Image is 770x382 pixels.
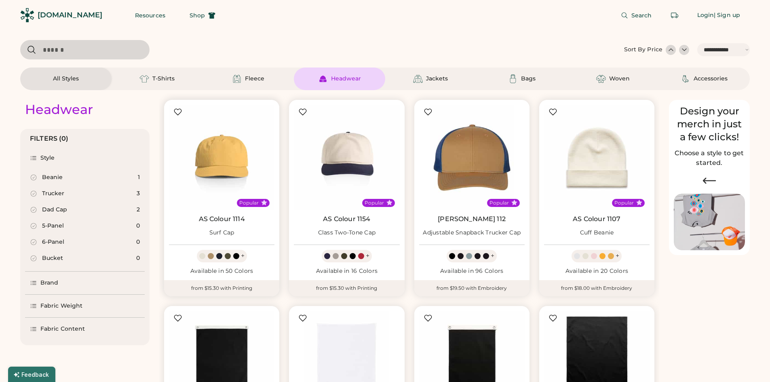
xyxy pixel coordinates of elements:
[40,154,55,162] div: Style
[489,200,509,206] div: Popular
[318,229,376,237] div: Class Two-Tone Cap
[511,200,517,206] button: Popular Style
[136,238,140,246] div: 0
[674,105,745,144] div: Design your merch in just a few clicks!
[609,75,630,83] div: Woven
[199,215,245,223] a: AS Colour 1114
[294,267,399,275] div: Available in 16 Colors
[611,7,662,23] button: Search
[714,11,740,19] div: | Sign up
[42,190,64,198] div: Trucker
[42,173,63,182] div: Beanie
[169,105,274,210] img: AS Colour 1114 Surf Cap
[674,194,745,251] img: Image of Lisa Congdon Eye Print on T-Shirt and Hat
[152,75,175,83] div: T-Shirts
[40,325,85,333] div: Fabric Content
[294,105,399,210] img: AS Colour 1154 Class Two-Tone Cap
[209,229,234,237] div: Surf Cap
[241,251,245,260] div: +
[323,215,370,223] a: AS Colour 1154
[40,302,82,310] div: Fabric Weight
[681,74,690,84] img: Accessories Icon
[365,200,384,206] div: Popular
[136,222,140,230] div: 0
[30,134,69,144] div: FILTERS (0)
[438,215,506,223] a: [PERSON_NAME] 112
[139,74,149,84] img: T-Shirts Icon
[261,200,267,206] button: Popular Style
[694,75,728,83] div: Accessories
[521,75,536,83] div: Bags
[331,75,361,83] div: Headwear
[596,74,606,84] img: Woven Icon
[624,46,662,54] div: Sort By Price
[419,105,525,210] img: Richardson 112 Adjustable Snapback Trucker Cap
[386,200,392,206] button: Popular Style
[667,7,683,23] button: Retrieve an order
[544,267,650,275] div: Available in 20 Colors
[180,7,225,23] button: Shop
[164,280,279,296] div: from $15.30 with Printing
[289,280,404,296] div: from $15.30 with Printing
[732,346,766,380] iframe: Front Chat
[42,238,64,246] div: 6-Panel
[42,206,67,214] div: Dad Cap
[125,7,175,23] button: Resources
[25,101,93,118] div: Headwear
[20,8,34,22] img: Rendered Logo - Screens
[419,267,525,275] div: Available in 96 Colors
[573,215,620,223] a: AS Colour 1107
[426,75,448,83] div: Jackets
[636,200,642,206] button: Popular Style
[414,280,530,296] div: from $19.50 with Embroidery
[491,251,494,260] div: +
[190,13,205,18] span: Shop
[631,13,652,18] span: Search
[413,74,423,84] img: Jackets Icon
[245,75,264,83] div: Fleece
[614,200,634,206] div: Popular
[38,10,102,20] div: [DOMAIN_NAME]
[138,173,140,182] div: 1
[508,74,518,84] img: Bags Icon
[239,200,259,206] div: Popular
[232,74,242,84] img: Fleece Icon
[674,148,745,168] h2: Choose a style to get started.
[40,279,59,287] div: Brand
[544,105,650,210] img: AS Colour 1107 Cuff Beanie
[539,280,654,296] div: from $18.00 with Embroidery
[580,229,614,237] div: Cuff Beanie
[366,251,369,260] div: +
[697,11,714,19] div: Login
[136,254,140,262] div: 0
[318,74,328,84] img: Headwear Icon
[137,190,140,198] div: 3
[42,222,64,230] div: 5-Panel
[616,251,619,260] div: +
[423,229,521,237] div: Adjustable Snapback Trucker Cap
[137,206,140,214] div: 2
[53,75,79,83] div: All Styles
[42,254,63,262] div: Bucket
[169,267,274,275] div: Available in 50 Colors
